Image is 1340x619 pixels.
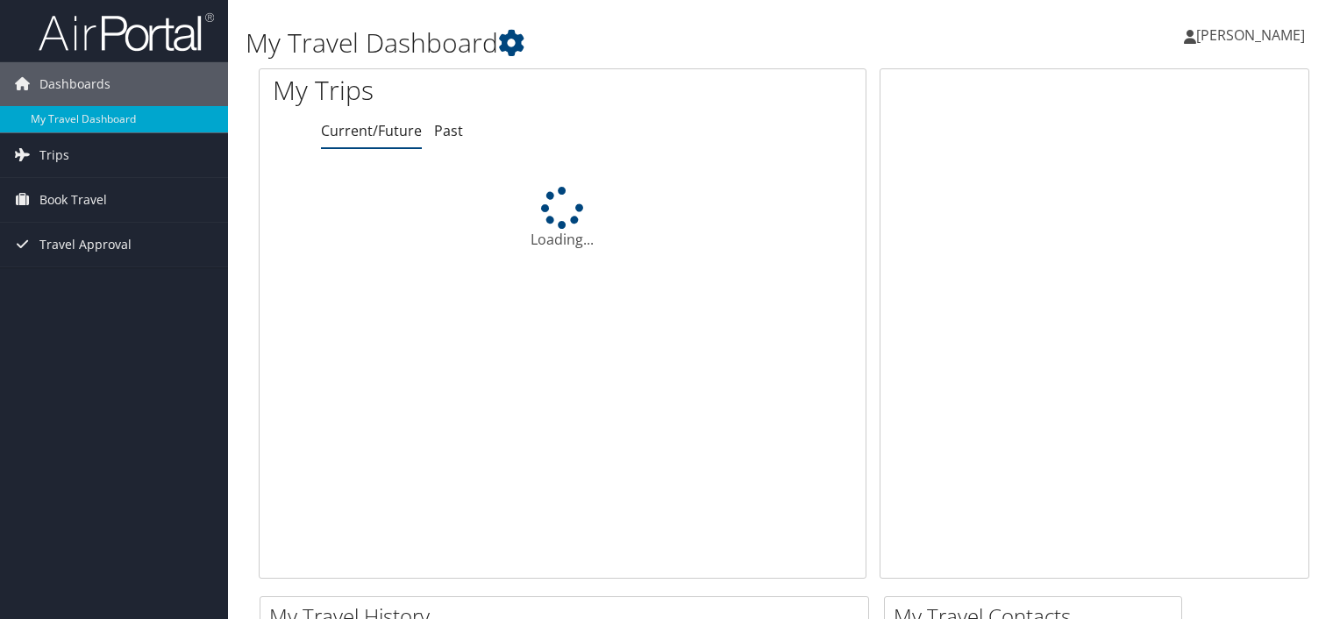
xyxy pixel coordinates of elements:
a: Current/Future [321,121,422,140]
span: Book Travel [39,178,107,222]
img: airportal-logo.png [39,11,214,53]
span: Travel Approval [39,223,132,267]
div: Loading... [260,187,866,250]
h1: My Travel Dashboard [246,25,964,61]
h1: My Trips [273,72,600,109]
span: [PERSON_NAME] [1196,25,1305,45]
span: Dashboards [39,62,110,106]
span: Trips [39,133,69,177]
a: Past [434,121,463,140]
a: [PERSON_NAME] [1184,9,1322,61]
